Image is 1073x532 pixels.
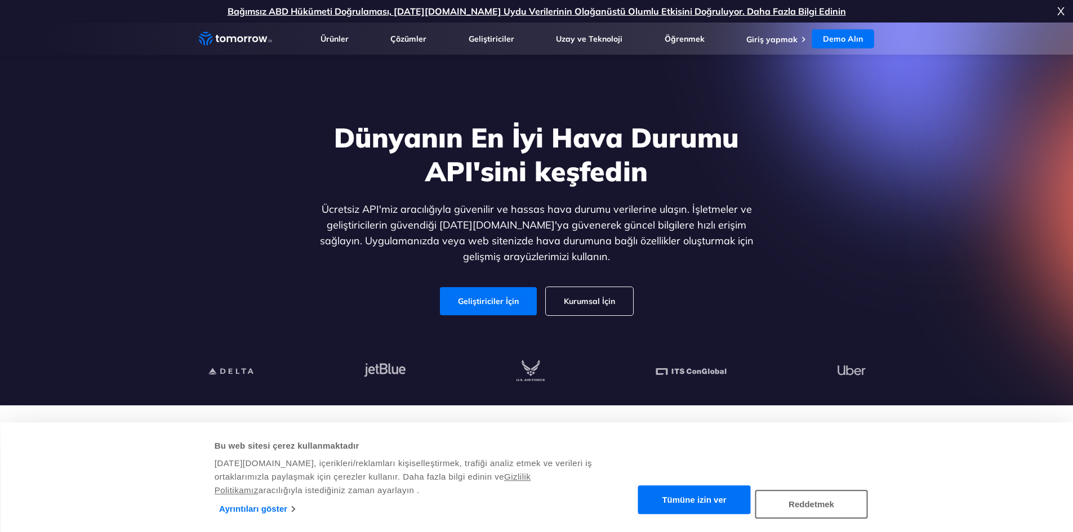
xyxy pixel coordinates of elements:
[746,34,798,44] a: Giriş yapmak
[546,287,633,315] a: Kurumsal İçin
[789,499,834,509] font: Reddetmek
[662,495,726,505] font: Tümüne izin ver
[665,34,705,44] a: Öğrenmek
[1057,4,1065,18] font: X
[469,34,514,44] a: Geliştiriciler
[320,203,754,263] font: Ücretsiz API'miz aracılığıyla güvenilir ve hassas hava durumu verilerine ulaşın. İşletmeler ve ge...
[823,34,863,44] font: Demo Alın
[320,34,349,44] a: Ürünler
[440,287,537,315] a: Geliştiriciler İçin
[215,458,592,481] font: [DATE][DOMAIN_NAME], içerikleri/reklamları kişiselleştirmek, trafiği analiz etmek ve verileri iş ...
[219,500,295,517] a: Ayrıntıları göster
[564,296,615,306] font: Kurumsal İçin
[390,34,426,44] a: Çözümler
[228,6,846,17] a: Bağımsız ABD Hükümeti Doğrulaması, [DATE][DOMAIN_NAME] Uydu Verilerinin Olağanüstü Olumlu Etkisin...
[638,486,751,515] button: Tümüne izin ver
[458,296,519,306] font: Geliştiriciler İçin
[556,34,622,44] a: Uzay ve Teknoloji
[334,120,739,188] font: Dünyanın En İyi Hava Durumu API'sini keşfedin
[199,30,272,47] a: Ana bağlantı
[259,485,420,495] font: aracılığıyla istediğiniz zaman ayarlayın .
[215,441,359,450] font: Bu web sitesi çerez kullanmaktadır
[219,504,287,513] font: Ayrıntıları göster
[755,490,868,518] button: Reddetmek
[812,29,874,48] a: Demo Alın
